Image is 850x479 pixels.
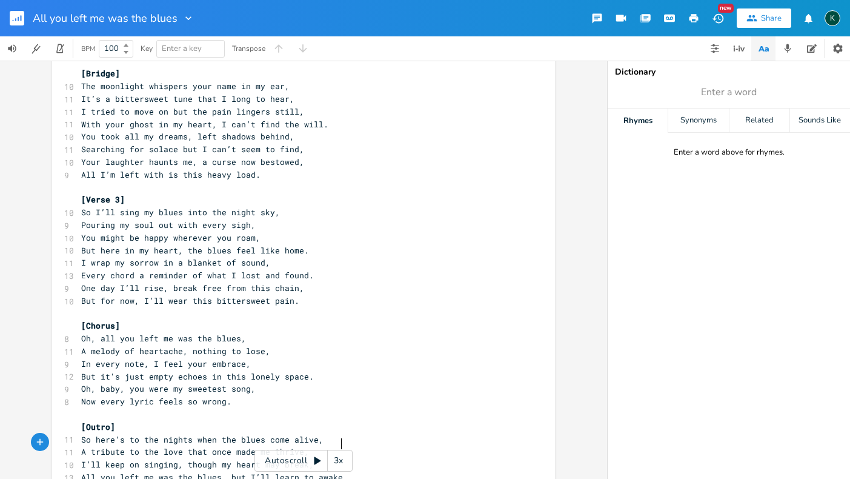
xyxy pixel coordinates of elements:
[615,68,843,76] div: Dictionary
[81,169,261,180] span: All I’m left with is this heavy load.
[81,81,290,92] span: The moonlight whispers your name in my ear,
[718,4,734,13] div: New
[81,245,309,256] span: But here in my heart, the blues feel like home.
[81,45,95,52] div: BPM
[81,446,309,457] span: A tribute to the love that once made me thrive,
[608,109,668,133] div: Rhymes
[81,207,280,218] span: So I’ll sing my blues into the night sky,
[162,43,202,54] span: Enter a key
[81,434,324,445] span: So here’s to the nights when the blues come alive,
[81,346,270,357] span: A melody of heartache, nothing to lose,
[668,109,728,133] div: Synonyms
[81,358,251,369] span: In every note, I feel your embrace,
[81,219,256,230] span: Pouring my soul out with every sigh,
[701,85,757,99] span: Enter a word
[81,371,314,382] span: But it's just empty echoes in this lonely space.
[232,45,265,52] div: Transpose
[81,68,120,79] span: [Bridge]
[81,270,314,281] span: Every chord a reminder of what I lost and found.
[33,13,178,24] span: All you left me was the blues
[81,459,314,470] span: I’ll keep on singing, though my heart may break,
[825,10,840,26] div: Koval
[81,119,328,130] span: With your ghost in my heart, I can’t find the will.
[81,333,246,344] span: Oh, all you left me was the blues,
[141,45,153,52] div: Key
[81,232,261,243] span: You might be happy wherever you roam,
[729,109,789,133] div: Related
[674,147,785,158] div: Enter a word above for rhymes.
[81,106,304,117] span: I tried to move on but the pain lingers still,
[81,93,294,104] span: It’s a bittersweet tune that I long to hear,
[81,320,120,331] span: [Chorus]
[81,295,299,306] span: But for now, I’ll wear this bittersweet pain.
[737,8,791,28] button: Share
[81,194,125,205] span: [Verse 3]
[81,283,304,293] span: One day I’ll rise, break free from this chain,
[81,131,294,142] span: You took all my dreams, left shadows behind,
[81,156,304,167] span: Your laughter haunts me, a curse now bestowed,
[706,7,730,29] button: New
[254,450,353,472] div: Autoscroll
[81,396,231,407] span: Now every lyric feels so wrong.
[81,383,256,394] span: Oh, baby, you were my sweetest song,
[328,450,350,472] div: 3x
[81,144,304,155] span: Searching for solace but I can’t seem to find,
[761,13,782,24] div: Share
[790,109,850,133] div: Sounds Like
[81,421,115,432] span: [Outro]
[825,4,840,32] button: K
[81,257,270,268] span: I wrap my sorrow in a blanket of sound,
